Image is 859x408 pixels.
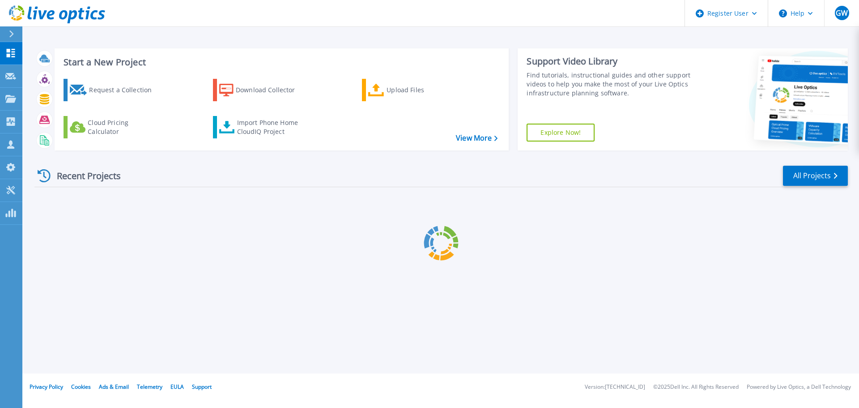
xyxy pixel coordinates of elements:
a: Telemetry [137,383,162,391]
span: GW [836,9,848,17]
a: View More [456,134,498,142]
div: Import Phone Home CloudIQ Project [237,118,307,136]
div: Recent Projects [34,165,133,187]
div: Request a Collection [89,81,161,99]
div: Find tutorials, instructional guides and other support videos to help you make the most of your L... [527,71,695,98]
a: Cookies [71,383,91,391]
li: Version: [TECHNICAL_ID] [585,384,645,390]
li: © 2025 Dell Inc. All Rights Reserved [653,384,739,390]
a: Download Collector [213,79,313,101]
a: Cloud Pricing Calculator [64,116,163,138]
a: Privacy Policy [30,383,63,391]
a: Explore Now! [527,124,595,142]
a: Upload Files [362,79,462,101]
a: EULA [170,383,184,391]
div: Cloud Pricing Calculator [88,118,159,136]
div: Support Video Library [527,56,695,67]
div: Download Collector [236,81,307,99]
a: Support [192,383,212,391]
h3: Start a New Project [64,57,498,67]
a: All Projects [783,166,848,186]
li: Powered by Live Optics, a Dell Technology [747,384,851,390]
div: Upload Files [387,81,458,99]
a: Request a Collection [64,79,163,101]
a: Ads & Email [99,383,129,391]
